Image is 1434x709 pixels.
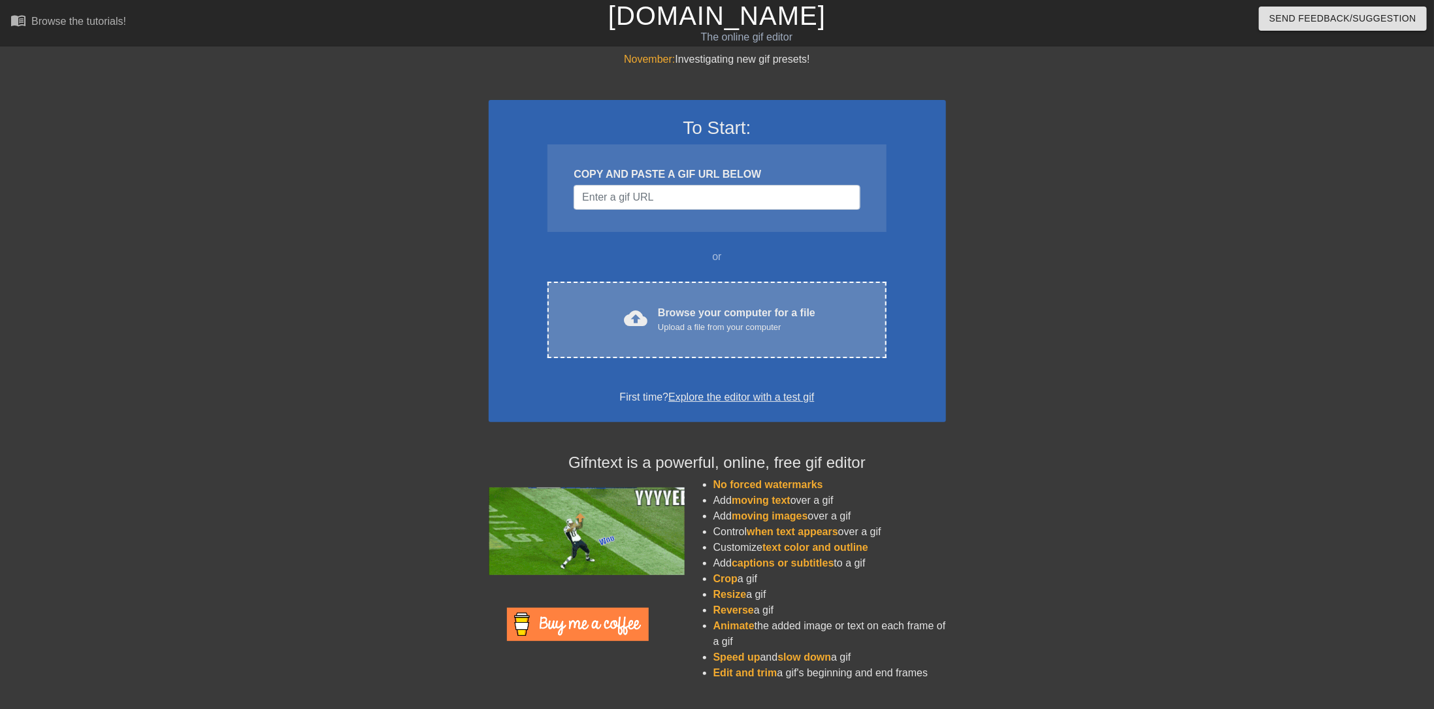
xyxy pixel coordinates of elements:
span: menu_book [10,12,26,28]
a: [DOMAIN_NAME] [608,1,826,30]
h3: To Start: [506,117,929,139]
li: Customize [713,540,946,555]
li: Add to a gif [713,555,946,571]
span: Speed up [713,651,760,663]
div: Upload a file from your computer [658,321,815,334]
span: Edit and trim [713,667,777,678]
div: First time? [506,389,929,405]
span: November: [624,54,675,65]
a: Explore the editor with a test gif [668,391,814,403]
div: Browse the tutorials! [31,16,126,27]
span: Resize [713,589,747,600]
span: moving images [732,510,807,521]
span: Reverse [713,604,754,616]
span: Animate [713,620,755,631]
li: Add over a gif [713,493,946,508]
span: when text appears [747,526,838,537]
span: cloud_upload [624,306,647,330]
li: a gif [713,571,946,587]
div: The online gif editor [485,29,1009,45]
li: Add over a gif [713,508,946,524]
button: Send Feedback/Suggestion [1259,7,1427,31]
span: text color and outline [762,542,868,553]
li: a gif [713,602,946,618]
span: No forced watermarks [713,479,823,490]
img: Buy Me A Coffee [507,608,649,641]
span: Send Feedback/Suggestion [1269,10,1416,27]
div: or [523,249,912,265]
div: COPY AND PASTE A GIF URL BELOW [574,167,860,182]
span: captions or subtitles [732,557,834,569]
li: the added image or text on each frame of a gif [713,618,946,650]
li: and a gif [713,650,946,665]
div: Investigating new gif presets! [489,52,946,67]
img: football_small.gif [489,487,685,575]
li: Control over a gif [713,524,946,540]
span: slow down [777,651,831,663]
span: moving text [732,495,790,506]
input: Username [574,185,860,210]
h4: Gifntext is a powerful, online, free gif editor [489,453,946,472]
span: Crop [713,573,738,584]
li: a gif's beginning and end frames [713,665,946,681]
div: Browse your computer for a file [658,305,815,334]
a: Browse the tutorials! [10,12,126,33]
li: a gif [713,587,946,602]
